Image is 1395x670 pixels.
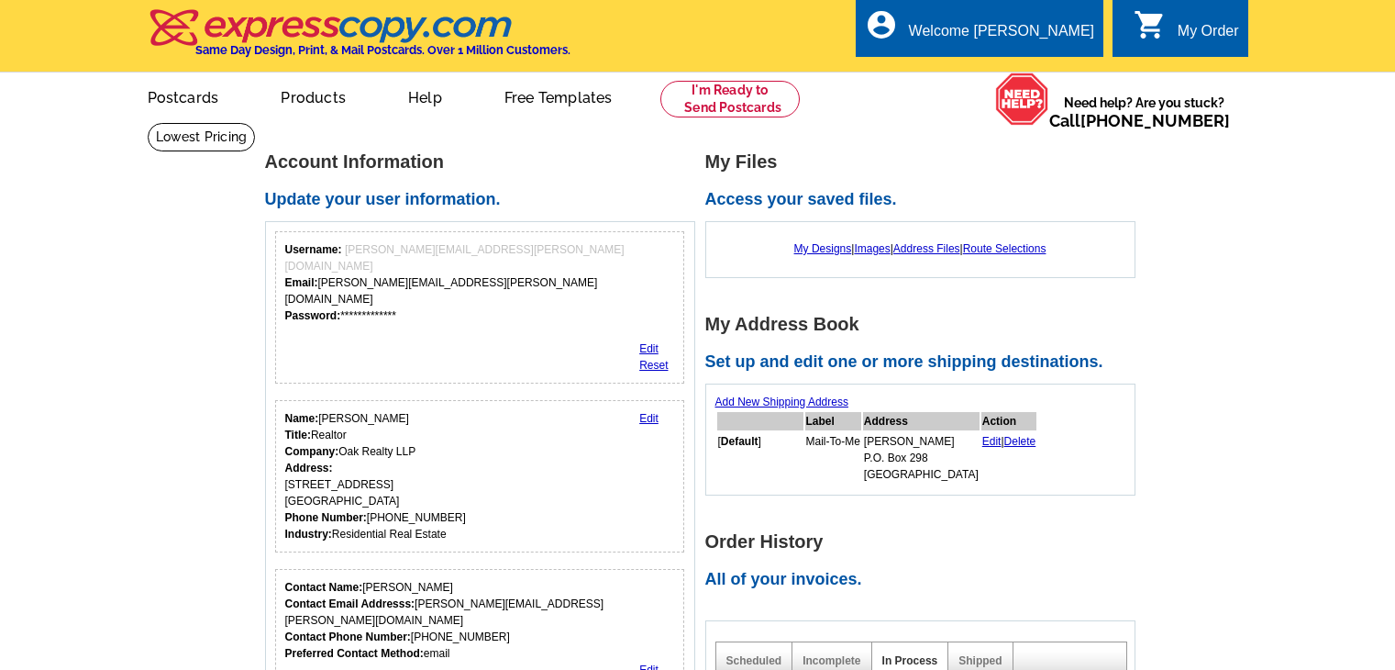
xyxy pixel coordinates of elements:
[285,276,318,289] strong: Email:
[285,462,333,475] strong: Address:
[379,74,471,117] a: Help
[285,243,625,273] span: [PERSON_NAME][EMAIL_ADDRESS][PERSON_NAME][DOMAIN_NAME]
[865,8,898,41] i: account_circle
[1004,435,1036,448] a: Delete
[275,231,685,384] div: Your login information.
[285,410,466,542] div: [PERSON_NAME] Realtor Oak Realty LLP [STREET_ADDRESS] [GEOGRAPHIC_DATA] [PHONE_NUMBER] Residentia...
[195,43,570,57] h4: Same Day Design, Print, & Mail Postcards. Over 1 Million Customers.
[285,243,342,256] strong: Username:
[285,581,363,594] strong: Contact Name:
[717,432,803,484] td: [ ]
[285,511,367,524] strong: Phone Number:
[893,242,960,255] a: Address Files
[705,532,1146,552] h1: Order History
[705,570,1146,590] h2: All of your invoices.
[726,654,782,667] a: Scheduled
[118,74,249,117] a: Postcards
[285,412,319,425] strong: Name:
[705,352,1146,373] h2: Set up and edit one or more shipping destinations.
[863,412,980,430] th: Address
[285,445,339,458] strong: Company:
[882,654,938,667] a: In Process
[715,396,848,408] a: Add New Shipping Address
[863,432,980,484] td: [PERSON_NAME] P.O. Box 298 [GEOGRAPHIC_DATA]
[1080,111,1230,130] a: [PHONE_NUMBER]
[854,242,890,255] a: Images
[285,631,411,643] strong: Contact Phone Number:
[285,429,311,441] strong: Title:
[705,152,1146,172] h1: My Files
[285,647,424,660] strong: Preferred Contact Method:
[1049,111,1230,130] span: Call
[963,242,1046,255] a: Route Selections
[265,190,705,210] h2: Update your user information.
[639,342,659,355] a: Edit
[275,400,685,553] div: Your personal details.
[1134,8,1167,41] i: shopping_cart
[285,597,415,610] strong: Contact Email Addresss:
[909,23,1094,49] div: Welcome [PERSON_NAME]
[639,359,668,372] a: Reset
[1178,23,1239,49] div: My Order
[715,231,1125,266] div: | | |
[265,152,705,172] h1: Account Information
[251,74,375,117] a: Products
[958,654,1002,667] a: Shipped
[981,432,1037,484] td: |
[285,241,675,324] div: [PERSON_NAME][EMAIL_ADDRESS][PERSON_NAME][DOMAIN_NAME] *************
[148,22,570,57] a: Same Day Design, Print, & Mail Postcards. Over 1 Million Customers.
[705,190,1146,210] h2: Access your saved files.
[805,412,861,430] th: Label
[639,412,659,425] a: Edit
[1049,94,1239,130] span: Need help? Are you stuck?
[285,309,341,322] strong: Password:
[285,528,332,541] strong: Industry:
[475,74,642,117] a: Free Templates
[803,654,860,667] a: Incomplete
[721,435,758,448] b: Default
[1134,20,1239,43] a: shopping_cart My Order
[285,579,675,662] div: [PERSON_NAME] [PERSON_NAME][EMAIL_ADDRESS][PERSON_NAME][DOMAIN_NAME] [PHONE_NUMBER] email
[981,412,1037,430] th: Action
[794,242,852,255] a: My Designs
[995,73,1049,126] img: help
[805,432,861,484] td: Mail-To-Me
[982,435,1002,448] a: Edit
[705,315,1146,334] h1: My Address Book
